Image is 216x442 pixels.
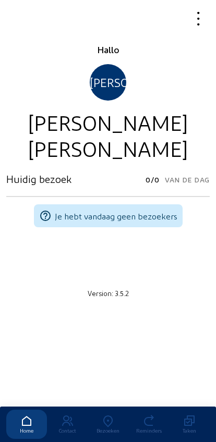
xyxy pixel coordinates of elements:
span: Van de dag [165,173,210,187]
div: Taken [169,427,210,434]
div: [PERSON_NAME] [6,135,210,161]
a: Contact [47,410,88,439]
div: Bezoeken [88,427,128,434]
div: Hallo [6,43,210,56]
div: Reminders [128,427,169,434]
a: Taken [169,410,210,439]
a: Reminders [128,410,169,439]
mat-icon: help_outline [39,210,52,222]
div: Contact [47,427,88,434]
div: [PERSON_NAME] [6,109,210,135]
h3: Huidig bezoek [6,173,71,185]
span: 0/0 [146,173,160,187]
span: Je hebt vandaag geen bezoekers [55,211,177,221]
div: [PERSON_NAME] [90,64,126,101]
a: Home [6,410,47,439]
a: Bezoeken [88,410,128,439]
small: Version: 3.5.2 [88,289,129,297]
div: Home [6,427,47,434]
